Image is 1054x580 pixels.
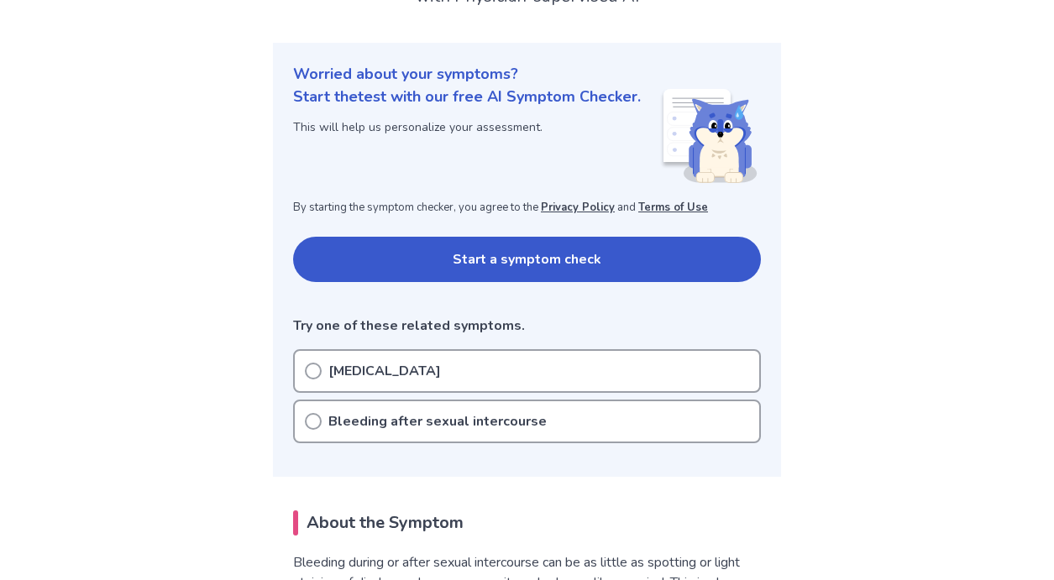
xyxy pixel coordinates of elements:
[293,200,761,217] p: By starting the symptom checker, you agree to the and
[293,510,761,536] h2: About the Symptom
[293,86,641,108] p: Start the test with our free AI Symptom Checker.
[328,411,547,431] p: Bleeding after sexual intercourse
[660,89,758,183] img: Shiba
[638,200,708,215] a: Terms of Use
[328,361,441,381] p: [MEDICAL_DATA]
[293,118,641,136] p: This will help us personalize your assessment.
[293,316,761,336] p: Try one of these related symptoms.
[293,63,761,86] p: Worried about your symptoms?
[293,237,761,282] button: Start a symptom check
[541,200,615,215] a: Privacy Policy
